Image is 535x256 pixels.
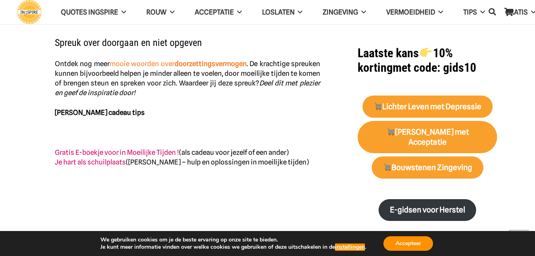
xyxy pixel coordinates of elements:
strong: E-gidsen voor Herstel [390,205,465,214]
img: 👉 [420,46,432,58]
span: TIPS [463,8,477,16]
span: ROUW [146,8,167,16]
span: Acceptatie [195,8,234,16]
img: 🛒 [387,128,394,135]
strong: doorzettingsvermogen [175,60,247,68]
a: Gratis E-boekje voor in Moeilijke Tijden ! [55,148,179,156]
strong: Laatste kans 10% korting [358,46,452,75]
span: Loslaten [262,8,295,16]
h1: met code: gids10 [358,46,497,75]
p: (als cadeau voor jezelf of een ander) ([PERSON_NAME] – hulp en oplossingen in moeilijke tijden) [55,148,320,167]
span: Zingeving [323,8,358,16]
span: VERMOEIDHEID [386,8,435,16]
a: VERMOEIDHEID [376,2,453,23]
strong: [PERSON_NAME] cadeau tips [55,108,145,117]
button: instellingen [335,244,365,251]
a: Acceptatie [185,2,252,23]
a: ROUW [136,2,185,23]
p: We gebruiken cookies om je de beste ervaring op onze site te bieden. [100,236,366,244]
span: GRATIS [505,8,528,16]
a: Zingeving [312,2,376,23]
span: QUOTES INGSPIRE [61,8,118,16]
a: 🛒Lichter Leven met Depressie [362,96,493,118]
img: 🛒 [374,102,382,110]
h2: Spreuk over doorgaan en niet opgeven [55,27,320,48]
em: Deel dit met plezier en geef de inspiratie door! [55,79,320,97]
strong: [PERSON_NAME] met Acceptatie [386,127,469,147]
strong: Bouwstenen Zingeving [383,163,473,172]
a: 🛒Bouwstenen Zingeving [372,156,483,179]
button: Accepteer [383,236,433,251]
a: Je hart als schuilplaats [55,158,126,166]
a: Loslaten [252,2,313,23]
a: mooie woorden overdoorzettingsvermogen [110,60,247,68]
img: 🛒 [383,163,391,171]
p: Ontdek nog meer . De krachtige spreuken kunnen bijvoorbeeld helpen je minder alleen te voelen, do... [55,59,320,98]
a: Zoeken [484,2,500,22]
a: QUOTES INGSPIRE [51,2,136,23]
strong: Lichter Leven met Depressie [374,102,482,111]
a: TIPS [453,2,495,23]
a: Terug naar top [509,230,529,250]
a: E-gidsen voor Herstel [379,199,476,221]
a: 🛒[PERSON_NAME] met Acceptatie [358,121,497,153]
p: Je kunt meer informatie vinden over welke cookies we gebruiken of deze uitschakelen in de . [100,244,366,251]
